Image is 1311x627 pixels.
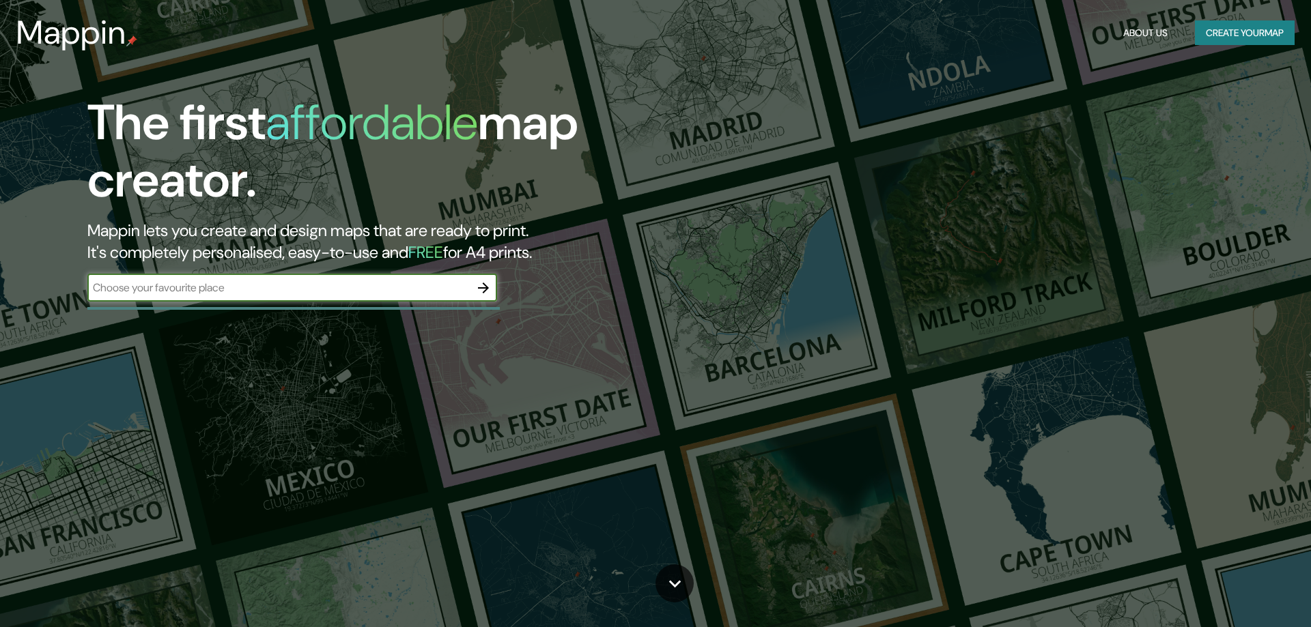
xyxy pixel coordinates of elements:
[1195,20,1295,46] button: Create yourmap
[16,14,126,52] h3: Mappin
[408,242,443,263] h5: FREE
[87,94,743,220] h1: The first map creator.
[266,91,478,154] h1: affordable
[126,35,137,46] img: mappin-pin
[1118,20,1173,46] button: About Us
[87,220,743,263] h2: Mappin lets you create and design maps that are ready to print. It's completely personalised, eas...
[87,280,470,295] input: Choose your favourite place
